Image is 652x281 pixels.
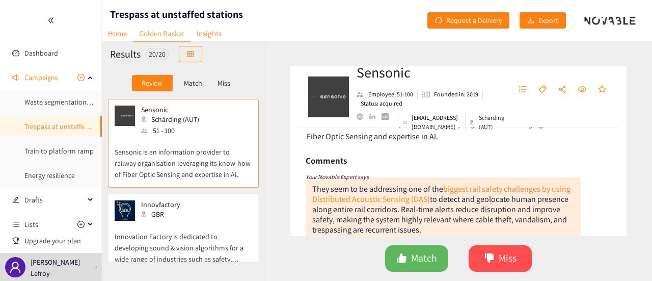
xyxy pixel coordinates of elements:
[110,7,243,21] h1: Trespass at unstaffed stations
[115,200,135,221] img: Snapshot of the company's website
[24,214,38,235] span: Lists
[141,209,188,220] div: GBR
[435,17,442,25] span: redo
[306,173,369,181] i: Your Novable Expert says
[141,125,205,136] div: 51 - 100
[527,17,534,25] span: download
[133,25,191,42] a: Golden Basket
[141,106,199,114] p: Sensonic
[115,136,252,180] p: Sensonic is an information provider to railway organisation leveraging its know-how of Fiber Opti...
[520,12,566,29] button: downloadExport
[12,74,19,81] span: sound
[469,245,532,272] button: dislikeMiss
[12,237,19,244] span: trophy
[24,67,58,88] span: Campaigns
[141,114,205,125] div: Schärding (AUT)
[411,250,437,266] span: Match
[115,106,135,126] img: Snapshot of the company's website
[24,122,115,131] a: Trespass at unstaffed stations
[593,82,611,98] button: star
[385,245,448,272] button: likeMatch
[499,250,517,266] span: Miss
[369,114,382,120] a: linkedin
[24,231,94,251] span: Upgrade your plan
[9,261,21,273] span: user
[397,253,407,265] span: like
[24,171,75,180] a: Energy resilience
[427,12,509,29] button: redoRequest a Delivery
[538,15,558,26] span: Export
[601,232,652,281] iframe: Chat Widget
[578,85,586,94] span: eye
[146,48,169,60] div: 20 / 20
[558,85,566,94] span: share-alt
[191,25,228,41] a: Insights
[184,79,202,87] p: Match
[115,221,252,265] p: Innovation Factory is dedicated to developing sound & vision algorithms for a wide range of indus...
[102,25,133,41] a: Home
[306,153,347,168] h6: Comments
[24,146,94,156] a: Train to platform ramp
[519,85,527,94] span: unordered-list
[484,253,495,265] span: dislike
[470,113,510,132] div: Schärding (AUT)
[357,113,369,120] a: website
[573,82,591,98] button: eye
[308,76,349,117] img: Company Logo
[306,177,581,242] div: They seem to be addressing one of the to detect and geolocate human presence along entire rail co...
[598,85,606,94] span: star
[179,46,202,62] button: table
[77,221,85,228] span: plus-circle
[142,79,162,87] p: Review
[357,62,499,83] h2: Sensonic
[77,74,85,81] span: plus-circle
[382,113,394,120] a: crunchbase
[513,82,532,98] button: unordered-list
[368,90,413,99] p: Employee: 51-100
[553,82,572,98] button: share-alt
[538,85,547,94] span: tag
[187,50,194,59] span: table
[12,221,19,228] span: unordered-list
[312,184,570,205] a: biggest rail safety challenges by using Distributed Acoustic Sensing (DAS)
[110,47,141,61] h2: Results
[357,90,418,99] li: Employees
[218,79,230,87] p: Miss
[141,200,182,209] p: Innovfactory
[47,17,55,24] span: double-left
[446,15,502,26] span: Request a Delivery
[418,90,483,99] li: Founded in year
[24,97,123,107] a: Waste segmentation and sorting
[361,99,402,108] p: Status: acquired
[533,82,552,98] button: tag
[24,190,85,210] span: Drafts
[357,99,402,108] li: Status
[434,90,478,99] p: Founded in: 2019
[24,48,58,58] a: Dashboard
[412,113,461,132] p: [EMAIL_ADDRESS][DOMAIN_NAME]
[12,196,19,203] span: edit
